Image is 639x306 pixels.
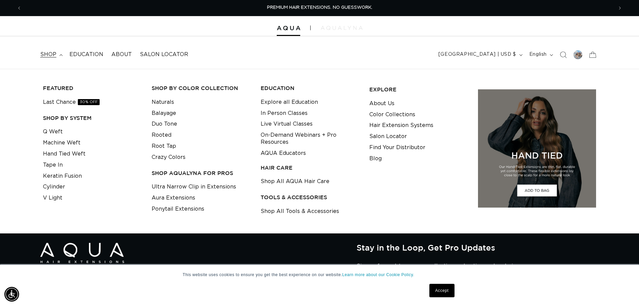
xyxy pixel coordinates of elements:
[107,47,136,62] a: About
[529,51,547,58] span: English
[277,26,300,31] img: Aqua Hair Extensions
[43,181,65,192] a: Cylinder
[136,47,192,62] a: Salon Locator
[369,142,425,153] a: Find Your Distributor
[43,115,141,122] h3: SHOP BY SYSTEM
[613,2,627,14] button: Next announcement
[369,109,415,120] a: Color Collections
[267,5,372,10] span: PREMIUM HAIR EXTENSIONS. NO GUESSWORK.
[43,85,141,92] h3: FEATURED
[43,126,63,137] a: Q Weft
[4,287,19,302] div: Accessibility Menu
[369,120,433,131] a: Hair Extension Systems
[321,26,363,30] img: aqualyna.com
[140,51,188,58] span: Salon Locator
[152,141,176,152] a: Root Tap
[43,137,81,148] a: Machine Weft
[152,181,236,192] a: Ultra Narrow Clip in Extensions
[111,51,132,58] span: About
[36,47,65,62] summary: shop
[12,2,26,14] button: Previous announcement
[152,192,195,204] a: Aura Extensions
[429,284,454,297] a: Accept
[261,194,359,201] h3: TOOLS & ACCESSORIES
[43,171,82,182] a: Keratin Fusion
[43,97,100,108] a: Last Chance30% OFF
[261,119,313,130] a: Live Virtual Classes
[261,108,308,119] a: In Person Classes
[43,192,62,204] a: V Light
[369,86,468,93] h3: EXPLORE
[369,153,382,164] a: Blog
[434,48,525,61] button: [GEOGRAPHIC_DATA] | USD $
[40,243,124,263] img: Aqua Hair Extensions
[556,47,571,62] summary: Search
[261,206,339,217] a: Shop All Tools & Accessories
[369,131,407,142] a: Salon Locator
[342,272,414,277] a: Learn more about our Cookie Policy.
[183,272,457,278] p: This website uses cookies to ensure you get the best experience on our website.
[152,130,171,141] a: Rooted
[261,176,329,187] a: Shop All AQUA Hair Care
[369,98,394,109] a: About Us
[357,243,599,252] h2: Stay in the Loop, Get Pro Updates
[261,85,359,92] h3: EDUCATION
[261,97,318,108] a: Explore all Education
[261,130,359,148] a: On-Demand Webinars + Pro Resources
[152,204,204,215] a: Ponytail Extensions
[438,51,516,58] span: [GEOGRAPHIC_DATA] | USD $
[357,263,524,276] p: Sign up for updates on new collections, education, and exclusive offers — plus 10% off your first...
[43,160,63,171] a: Tape In
[261,164,359,171] h3: HAIR CARE
[152,85,250,92] h3: Shop by Color Collection
[525,48,556,61] button: English
[261,148,306,159] a: AQUA Educators
[152,108,176,119] a: Balayage
[43,148,86,160] a: Hand Tied Weft
[69,51,103,58] span: Education
[40,51,56,58] span: shop
[605,274,639,306] iframe: Chat Widget
[152,119,177,130] a: Duo Tone
[152,152,185,163] a: Crazy Colors
[78,99,100,105] span: 30% OFF
[152,170,250,177] h3: Shop AquaLyna for Pros
[65,47,107,62] a: Education
[152,97,174,108] a: Naturals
